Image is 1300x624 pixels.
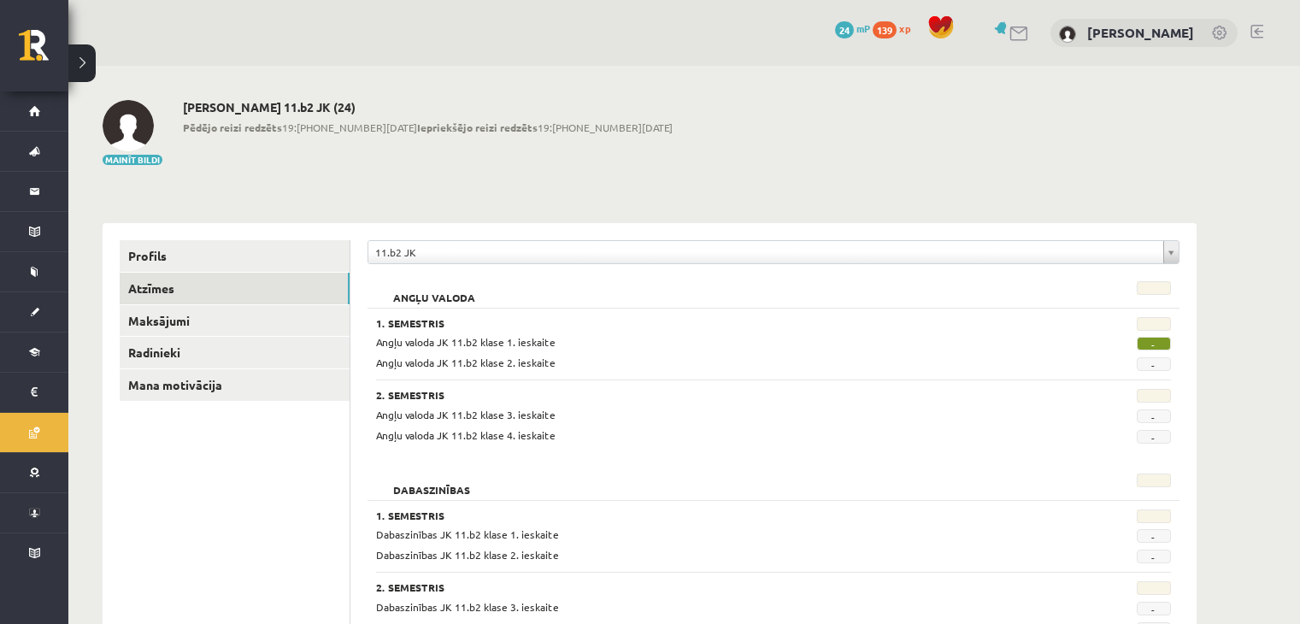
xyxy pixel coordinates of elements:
[1137,550,1171,563] span: -
[835,21,870,35] a: 24 mP
[1087,24,1194,41] a: [PERSON_NAME]
[873,21,919,35] a: 139 xp
[873,21,897,38] span: 139
[376,356,556,369] span: Angļu valoda JK 11.b2 klase 2. ieskaite
[376,581,1034,593] h3: 2. Semestris
[120,305,350,337] a: Maksājumi
[376,548,559,562] span: Dabaszinības JK 11.b2 klase 2. ieskaite
[376,509,1034,521] h3: 1. Semestris
[417,121,538,134] b: Iepriekšējo reizi redzēts
[899,21,910,35] span: xp
[856,21,870,35] span: mP
[376,600,559,614] span: Dabaszinības JK 11.b2 klase 3. ieskaite
[103,100,154,151] img: Elizabete Melngalve
[183,100,673,115] h2: [PERSON_NAME] 11.b2 JK (24)
[376,281,492,298] h2: Angļu valoda
[376,428,556,442] span: Angļu valoda JK 11.b2 klase 4. ieskaite
[376,474,487,491] h2: Dabaszinības
[375,241,1156,263] span: 11.b2 JK
[183,121,282,134] b: Pēdējo reizi redzēts
[1059,26,1076,43] img: Elizabete Melngalve
[19,30,68,73] a: Rīgas 1. Tālmācības vidusskola
[1137,357,1171,371] span: -
[1137,602,1171,615] span: -
[120,273,350,304] a: Atzīmes
[183,120,673,135] span: 19:[PHONE_NUMBER][DATE] 19:[PHONE_NUMBER][DATE]
[103,155,162,165] button: Mainīt bildi
[376,335,556,349] span: Angļu valoda JK 11.b2 klase 1. ieskaite
[120,369,350,401] a: Mana motivācija
[376,317,1034,329] h3: 1. Semestris
[1137,337,1171,350] span: -
[1137,430,1171,444] span: -
[376,527,559,541] span: Dabaszinības JK 11.b2 klase 1. ieskaite
[120,240,350,272] a: Profils
[120,337,350,368] a: Radinieki
[376,389,1034,401] h3: 2. Semestris
[368,241,1179,263] a: 11.b2 JK
[835,21,854,38] span: 24
[376,408,556,421] span: Angļu valoda JK 11.b2 klase 3. ieskaite
[1137,409,1171,423] span: -
[1137,529,1171,543] span: -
